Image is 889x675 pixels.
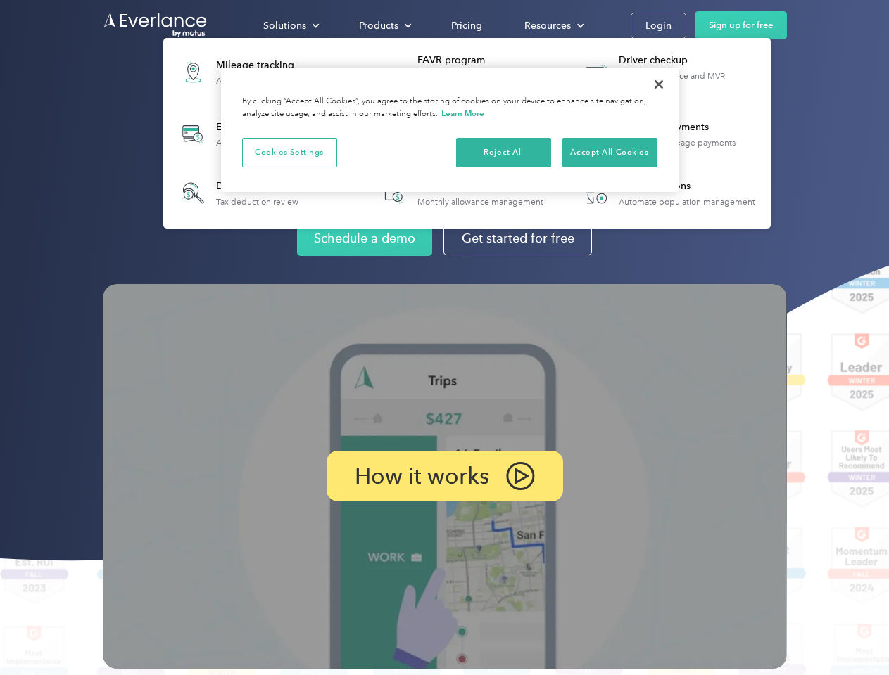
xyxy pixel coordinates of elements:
div: Products [359,17,398,34]
button: Accept All Cookies [562,138,657,167]
nav: Products [163,38,771,229]
a: Accountable planMonthly allowance management [372,170,550,216]
a: FAVR programFixed & Variable Rate reimbursement design & management [372,46,562,98]
div: Mileage tracking [216,58,308,72]
a: Mileage trackingAutomatic mileage logs [170,46,315,98]
div: Expense tracking [216,120,317,134]
div: Driver checkup [619,53,763,67]
a: Expense trackingAutomatic transaction logs [170,108,324,160]
div: Deduction finder [216,179,298,193]
div: FAVR program [417,53,562,67]
a: Driver checkupLicense, insurance and MVR verification [573,46,764,98]
p: How it works [355,468,489,484]
div: Pricing [451,17,482,34]
button: Reject All [456,138,551,167]
div: Products [345,13,423,38]
a: Go to homepage [103,12,208,39]
div: Login [645,17,672,34]
div: Solutions [249,13,331,38]
div: Tax deduction review [216,197,298,207]
div: HR Integrations [619,179,755,193]
a: Get started for free [443,221,592,255]
div: By clicking “Accept All Cookies”, you agree to the storing of cookies on your device to enhance s... [242,96,657,120]
div: Automatic transaction logs [216,138,317,148]
div: Automatic mileage logs [216,76,308,86]
button: Close [643,69,674,100]
a: More information about your privacy, opens in a new tab [441,108,484,118]
div: Cookie banner [221,67,679,192]
div: Privacy [221,67,679,192]
button: Cookies Settings [242,138,337,167]
a: Pricing [437,13,496,38]
a: Sign up for free [695,11,787,39]
a: Deduction finderTax deduction review [170,170,305,216]
div: Resources [510,13,595,38]
div: Resources [524,17,571,34]
div: Automate population management [619,197,755,207]
div: License, insurance and MVR verification [619,71,763,91]
div: Monthly allowance management [417,197,543,207]
a: Login [631,13,686,39]
a: HR IntegrationsAutomate population management [573,170,762,216]
a: Schedule a demo [297,221,432,256]
div: Solutions [263,17,306,34]
input: Submit [103,84,175,113]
